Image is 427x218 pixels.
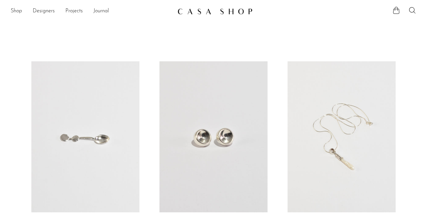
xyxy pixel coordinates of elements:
[93,7,109,16] a: Journal
[11,6,172,17] ul: NEW HEADER MENU
[65,7,83,16] a: Projects
[33,7,55,16] a: Designers
[11,6,172,17] nav: Desktop navigation
[11,7,22,16] a: Shop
